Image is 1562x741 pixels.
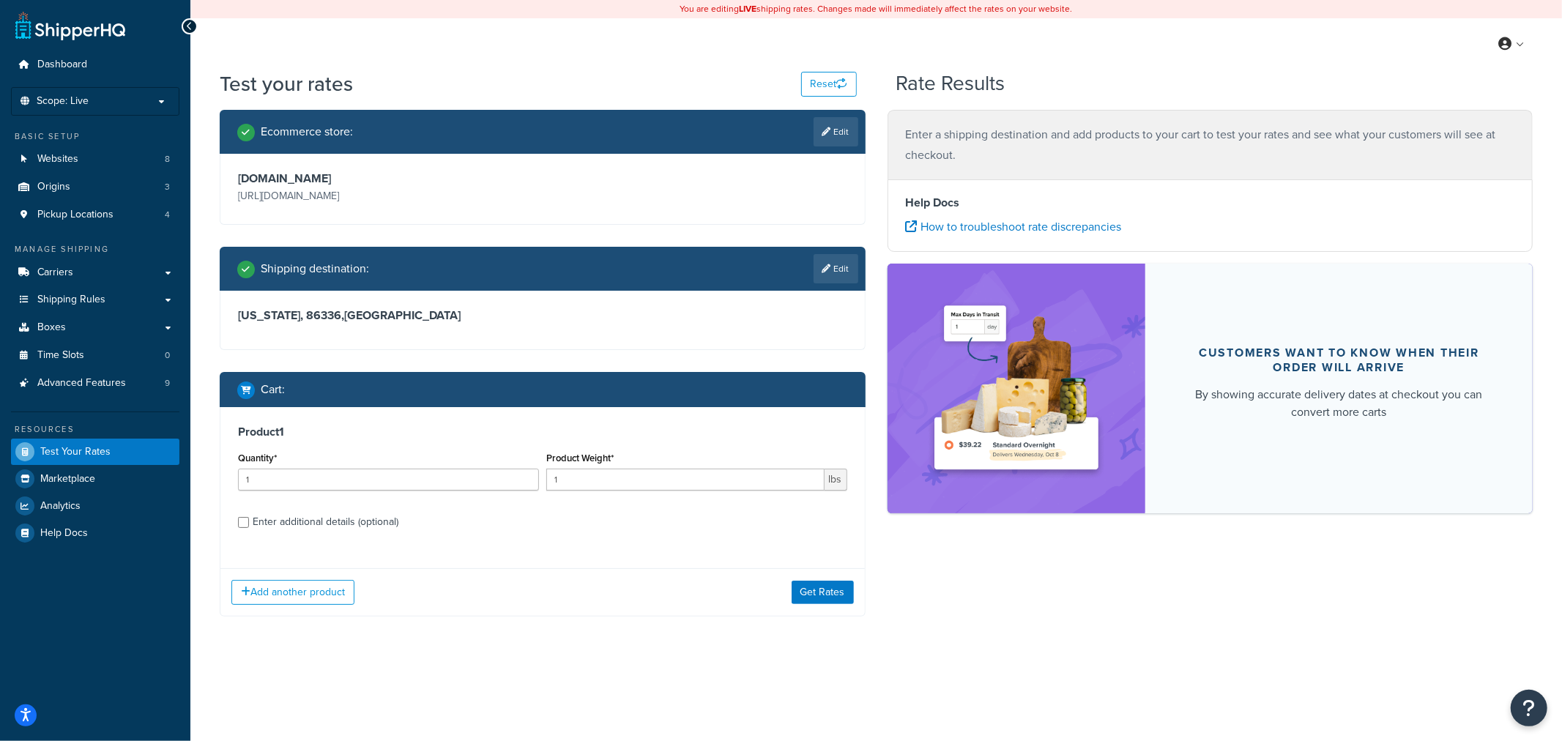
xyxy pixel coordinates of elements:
[11,286,179,313] a: Shipping Rules
[261,125,353,138] h2: Ecommerce store :
[792,581,854,604] button: Get Rates
[37,294,105,306] span: Shipping Rules
[11,51,179,78] a: Dashboard
[165,209,170,221] span: 4
[11,342,179,369] a: Time Slots0
[37,267,73,279] span: Carriers
[801,72,857,97] button: Reset
[925,286,1108,491] img: feature-image-ddt-36eae7f7280da8017bfb280eaccd9c446f90b1fe08728e4019434db127062ab4.png
[37,95,89,108] span: Scope: Live
[11,130,179,143] div: Basic Setup
[238,186,539,206] p: [URL][DOMAIN_NAME]
[11,146,179,173] li: Websites
[825,469,847,491] span: lbs
[261,262,369,275] h2: Shipping destination :
[40,500,81,513] span: Analytics
[238,517,249,528] input: Enter additional details (optional)
[37,321,66,334] span: Boxes
[906,194,1515,212] h4: Help Docs
[40,446,111,458] span: Test Your Rates
[11,520,179,546] a: Help Docs
[37,181,70,193] span: Origins
[814,254,858,283] a: Edit
[261,383,285,396] h2: Cart :
[238,469,539,491] input: 0
[165,181,170,193] span: 3
[814,117,858,146] a: Edit
[40,473,95,485] span: Marketplace
[37,377,126,390] span: Advanced Features
[238,308,847,323] h3: [US_STATE], 86336 , [GEOGRAPHIC_DATA]
[11,370,179,397] a: Advanced Features9
[11,370,179,397] li: Advanced Features
[11,146,179,173] a: Websites8
[238,171,539,186] h3: [DOMAIN_NAME]
[740,2,757,15] b: LIVE
[11,466,179,492] a: Marketplace
[11,201,179,228] li: Pickup Locations
[37,59,87,71] span: Dashboard
[906,218,1122,235] a: How to troubleshoot rate discrepancies
[11,174,179,201] a: Origins3
[11,439,179,465] a: Test Your Rates
[906,124,1515,165] p: Enter a shipping destination and add products to your cart to test your rates and see what your c...
[11,493,179,519] a: Analytics
[165,153,170,165] span: 8
[11,342,179,369] li: Time Slots
[11,174,179,201] li: Origins
[1180,346,1498,375] div: Customers want to know when their order will arrive
[40,527,88,540] span: Help Docs
[37,209,114,221] span: Pickup Locations
[238,453,277,463] label: Quantity*
[238,425,847,439] h3: Product 1
[37,153,78,165] span: Websites
[11,314,179,341] a: Boxes
[11,243,179,256] div: Manage Shipping
[546,469,825,491] input: 0.00
[546,453,614,463] label: Product Weight*
[253,512,398,532] div: Enter additional details (optional)
[1180,386,1498,421] div: By showing accurate delivery dates at checkout you can convert more carts
[165,377,170,390] span: 9
[220,70,353,98] h1: Test your rates
[11,201,179,228] a: Pickup Locations4
[37,349,84,362] span: Time Slots
[231,580,354,605] button: Add another product
[11,423,179,436] div: Resources
[1511,690,1547,726] button: Open Resource Center
[165,349,170,362] span: 0
[896,72,1005,95] h2: Rate Results
[11,259,179,286] a: Carriers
